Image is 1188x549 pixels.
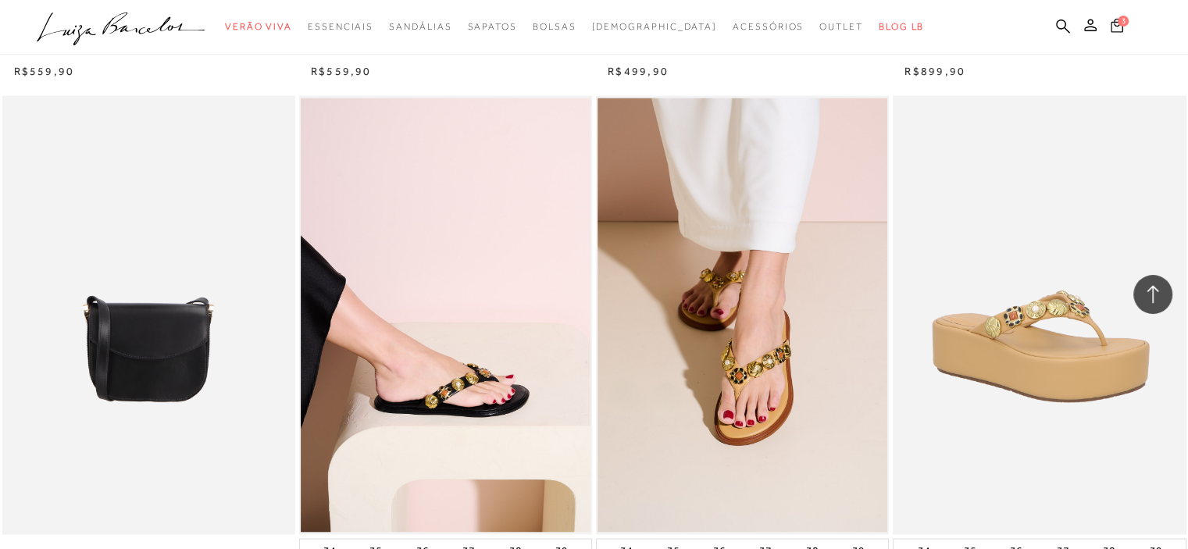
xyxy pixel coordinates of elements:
span: Sapatos [467,21,516,32]
a: categoryNavScreenReaderText [308,12,373,41]
img: SANDÁLIA FLATFORM DE DEDO EM COURO AREIA COM APLICAÇÕES [894,98,1184,533]
span: R$899,90 [904,65,965,77]
a: noSubCategoriesText [591,12,717,41]
a: BLOG LB [879,12,924,41]
a: categoryNavScreenReaderText [819,12,863,41]
span: BLOG LB [879,21,924,32]
span: 3 [1118,16,1129,27]
a: categoryNavScreenReaderText [467,12,516,41]
span: R$559,90 [14,65,75,77]
img: RASTEIRA DE DEDO EM COURO AREIA COM APLICAÇÕES METÁLICAS [598,98,887,533]
span: Outlet [819,21,863,32]
span: Bolsas [533,21,576,32]
span: Verão Viva [225,21,292,32]
span: [DEMOGRAPHIC_DATA] [591,21,717,32]
span: R$499,90 [608,65,669,77]
button: 3 [1106,17,1128,38]
a: categoryNavScreenReaderText [533,12,576,41]
a: categoryNavScreenReaderText [389,12,451,41]
span: Essenciais [308,21,373,32]
span: R$559,90 [311,65,372,77]
a: RASTEIRA DE DEDO EM COURO PRETO COM APLICAÇÕES METÁLICAS RASTEIRA DE DEDO EM COURO PRETO COM APLI... [301,98,590,533]
span: Acessórios [733,21,804,32]
img: BOLSA PEQUENA EM COURO PRETO COM DETALHE METÁLICO [4,98,294,533]
span: Sandálias [389,21,451,32]
img: RASTEIRA DE DEDO EM COURO PRETO COM APLICAÇÕES METÁLICAS [301,98,590,533]
a: BOLSA PEQUENA EM COURO PRETO COM DETALHE METÁLICO BOLSA PEQUENA EM COURO PRETO COM DETALHE METÁLICO [4,98,294,533]
a: categoryNavScreenReaderText [733,12,804,41]
a: RASTEIRA DE DEDO EM COURO AREIA COM APLICAÇÕES METÁLICAS RASTEIRA DE DEDO EM COURO AREIA COM APLI... [598,98,887,533]
a: SANDÁLIA FLATFORM DE DEDO EM COURO AREIA COM APLICAÇÕES SANDÁLIA FLATFORM DE DEDO EM COURO AREIA ... [894,98,1184,533]
a: categoryNavScreenReaderText [225,12,292,41]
